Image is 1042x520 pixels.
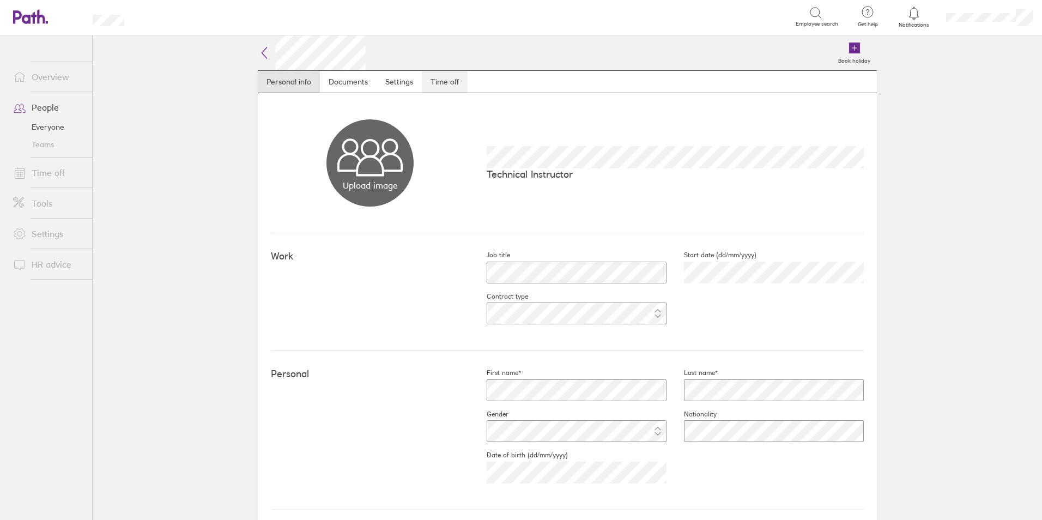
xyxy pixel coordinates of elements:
[4,96,92,118] a: People
[469,251,510,259] label: Job title
[4,136,92,153] a: Teams
[796,21,838,27] span: Employee search
[667,410,717,419] label: Nationality
[4,118,92,136] a: Everyone
[4,223,92,245] a: Settings
[271,251,469,262] h4: Work
[271,368,469,380] h4: Personal
[4,253,92,275] a: HR advice
[4,192,92,214] a: Tools
[667,368,718,377] label: Last name*
[469,292,528,301] label: Contract type
[258,71,320,93] a: Personal info
[154,11,181,21] div: Search
[832,35,877,70] a: Book holiday
[469,368,521,377] label: First name*
[4,66,92,88] a: Overview
[896,5,932,28] a: Notifications
[850,21,886,28] span: Get help
[832,55,877,64] label: Book holiday
[667,251,756,259] label: Start date (dd/mm/yyyy)
[377,71,422,93] a: Settings
[469,451,568,459] label: Date of birth (dd/mm/yyyy)
[487,168,864,180] p: Technical Instructor
[422,71,468,93] a: Time off
[320,71,377,93] a: Documents
[896,22,932,28] span: Notifications
[469,410,508,419] label: Gender
[4,162,92,184] a: Time off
